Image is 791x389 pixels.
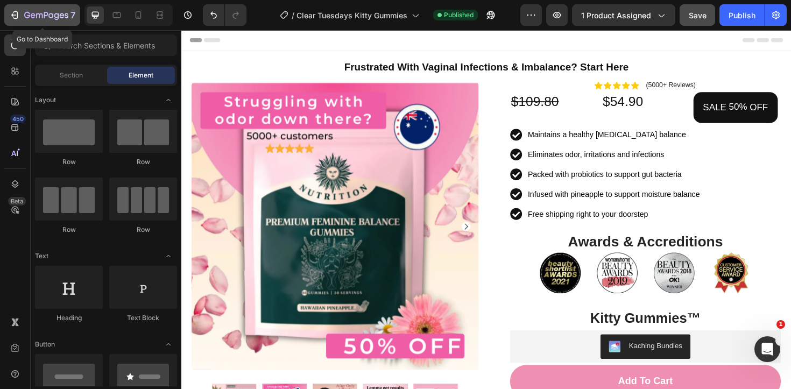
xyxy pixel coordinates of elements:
[601,74,623,90] div: OFF
[70,9,75,22] p: 7
[348,295,635,316] h1: Kitty Gummies™
[160,336,177,353] span: Toggle open
[297,203,306,213] button: Carousel Next Arrow
[4,4,80,26] button: 7
[109,313,177,323] div: Text Block
[579,74,601,89] div: 50%
[109,225,177,235] div: Row
[35,95,56,105] span: Layout
[10,115,26,123] div: 450
[492,54,545,62] p: (5000+ Reviews)
[453,329,465,342] img: KachingBundles.png
[348,66,441,86] div: $109.80
[367,127,511,136] span: Eliminates odor, irritations and infections
[445,66,538,86] div: $54.90
[296,10,407,21] span: Clear Tuesdays Kitty Gummies
[680,4,715,26] button: Save
[776,320,785,329] span: 1
[35,157,103,167] div: Row
[561,236,604,279] img: Alt Image
[754,336,780,362] iframe: Intercom live chat
[729,10,755,21] div: Publish
[109,157,177,167] div: Row
[35,225,103,235] div: Row
[572,4,675,26] button: 1 product assigned
[581,10,651,21] span: 1 product assigned
[181,30,791,389] iframe: Design area
[367,190,495,199] span: Free shipping right to your doorstep
[160,247,177,265] span: Toggle open
[367,106,534,115] span: Maintains a healthy [MEDICAL_DATA] balance
[444,10,474,20] span: Published
[160,91,177,109] span: Toggle open
[35,340,55,349] span: Button
[8,197,26,206] div: Beta
[348,214,635,235] h2: Awards & Accreditions
[444,322,539,348] button: Kaching Bundles
[500,236,543,279] img: Alt Image
[463,365,520,379] div: Add to cart
[203,4,246,26] div: Undo/Redo
[60,70,83,80] span: Section
[35,313,103,323] div: Heading
[551,74,579,90] div: SALE
[440,236,483,279] img: Alt Image
[380,236,423,279] img: Alt Image
[367,169,549,178] span: Infused with pineapple to support moisture balance
[689,11,707,20] span: Save
[292,10,294,21] span: /
[129,70,153,80] span: Element
[719,4,765,26] button: Publish
[474,329,531,340] div: Kaching Bundles
[35,34,177,56] input: Search Sections & Elements
[35,251,48,261] span: Text
[367,148,530,157] span: Packed with probiotics to support gut bacteria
